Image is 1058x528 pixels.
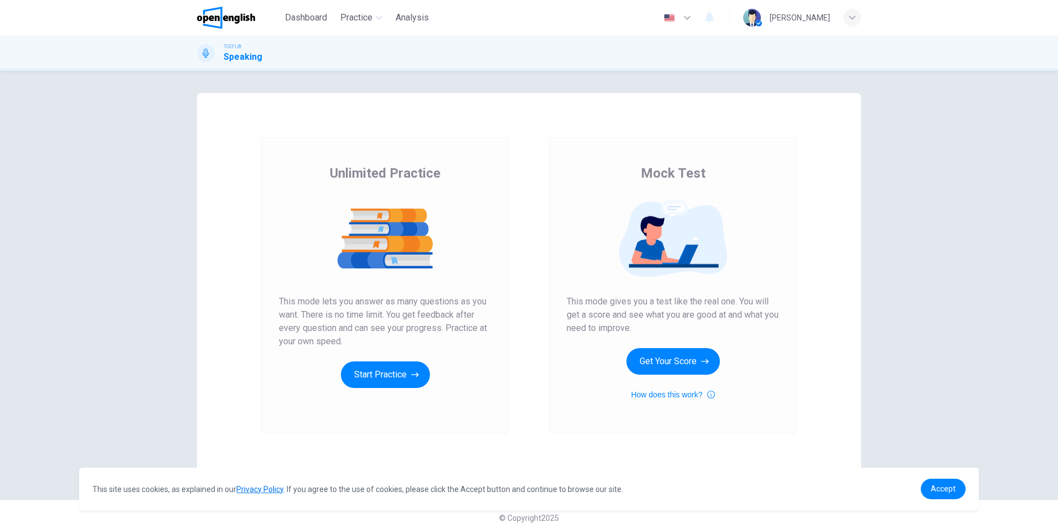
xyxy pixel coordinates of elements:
a: Privacy Policy [236,485,283,494]
img: en [662,14,676,22]
span: Practice [340,11,372,24]
a: OpenEnglish logo [197,7,281,29]
h1: Speaking [224,50,262,64]
button: Get Your Score [626,348,720,375]
span: Mock Test [641,164,706,182]
span: Dashboard [285,11,327,24]
div: [PERSON_NAME] [770,11,830,24]
img: Profile picture [743,9,761,27]
span: © Copyright 2025 [499,514,559,522]
a: dismiss cookie message [921,479,966,499]
span: This mode gives you a test like the real one. You will get a score and see what you are good at a... [567,295,779,335]
button: Start Practice [341,361,430,388]
span: This mode lets you answer as many questions as you want. There is no time limit. You get feedback... [279,295,491,348]
button: Practice [336,8,387,28]
span: Analysis [396,11,429,24]
img: OpenEnglish logo [197,7,255,29]
div: cookieconsent [79,468,978,510]
span: TOEFL® [224,43,241,50]
span: Accept [931,484,956,493]
button: Dashboard [281,8,331,28]
span: This site uses cookies, as explained in our . If you agree to the use of cookies, please click th... [92,485,623,494]
span: Unlimited Practice [330,164,440,182]
button: How does this work? [631,388,714,401]
button: Analysis [391,8,433,28]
